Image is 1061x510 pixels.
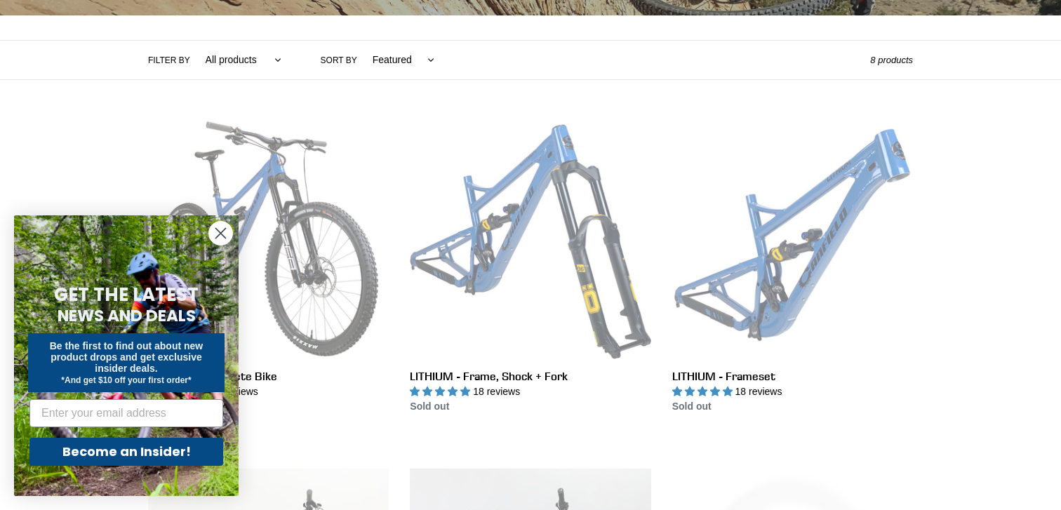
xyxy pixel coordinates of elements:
[321,54,357,67] label: Sort by
[61,375,191,385] span: *And get $10 off your first order*
[58,304,196,327] span: NEWS AND DEALS
[208,221,233,246] button: Close dialog
[870,55,913,65] span: 8 products
[54,282,199,307] span: GET THE LATEST
[29,399,223,427] input: Enter your email address
[29,438,223,466] button: Become an Insider!
[148,54,190,67] label: Filter by
[50,340,203,374] span: Be the first to find out about new product drops and get exclusive insider deals.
